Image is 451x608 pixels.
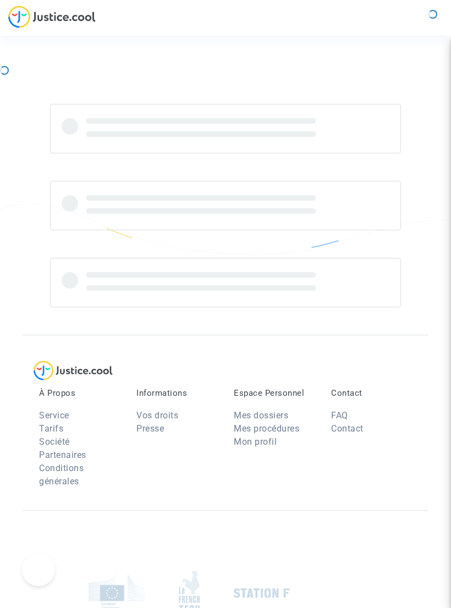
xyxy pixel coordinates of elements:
[234,388,315,398] p: Espace Personnel
[234,423,299,434] a: Mes procédures
[8,5,96,28] img: jc-logo.svg
[39,423,63,434] a: Tarifs
[39,410,69,421] a: Service
[331,388,412,398] p: Contact
[34,361,113,380] img: logo-lg.svg
[39,450,86,460] a: Partenaires
[234,410,288,421] a: Mes dossiers
[136,423,164,434] a: Presse
[234,588,290,599] img: stationf.png
[39,463,84,487] a: Conditions générales
[331,423,364,434] a: Contact
[136,410,178,421] a: Vos droits
[39,436,70,447] a: Société
[331,410,348,421] a: FAQ
[39,388,120,398] p: À Propos
[234,436,277,447] a: Mon profil
[22,553,55,586] iframe: Toggle Customer Support
[136,388,217,398] p: Informations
